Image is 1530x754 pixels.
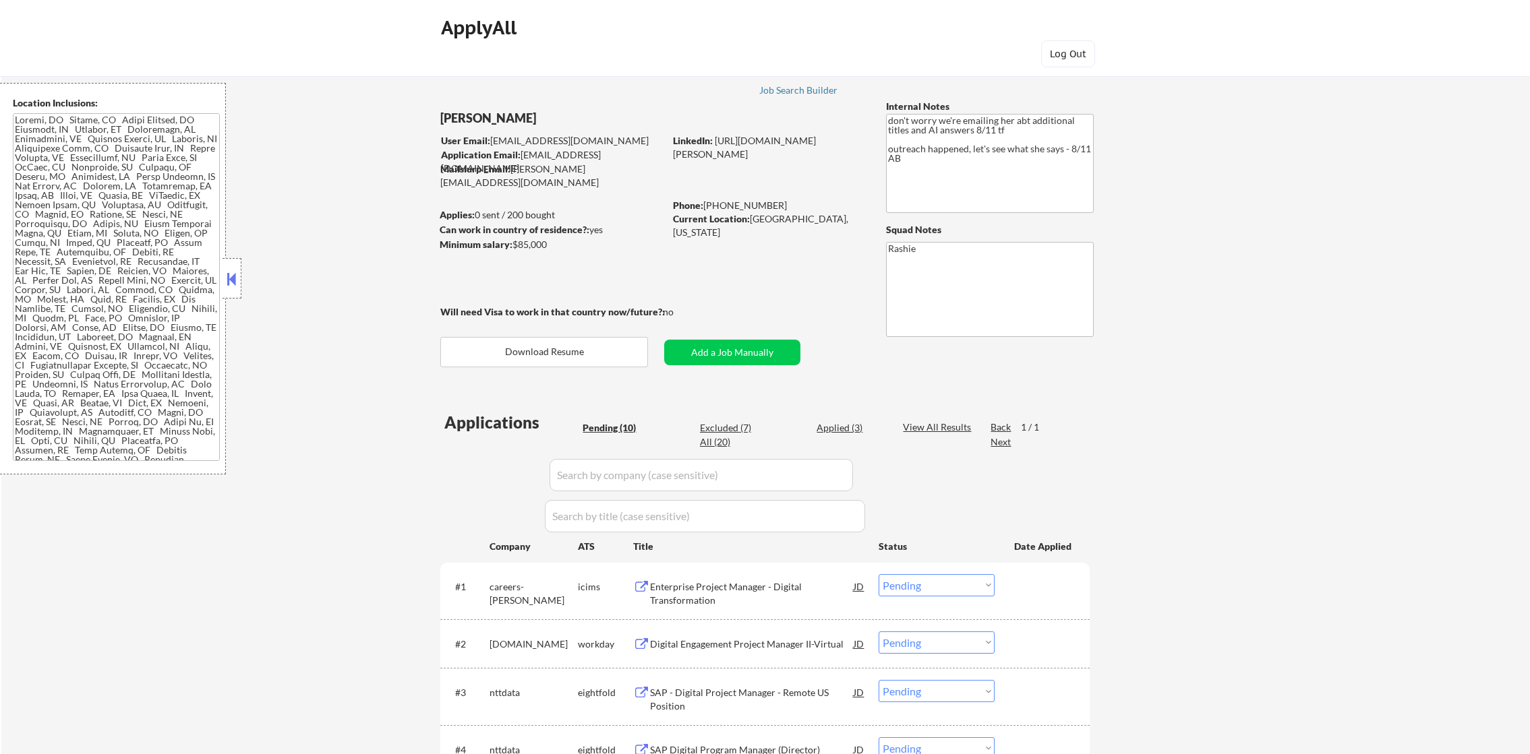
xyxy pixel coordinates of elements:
div: nttdata [490,686,578,699]
div: Title [633,540,866,553]
div: [PHONE_NUMBER] [673,199,864,212]
div: Squad Notes [886,223,1094,237]
strong: User Email: [441,135,490,146]
div: Enterprise Project Manager - Digital Transformation [650,580,854,606]
div: $85,000 [440,238,664,251]
div: #2 [455,637,479,651]
div: 1 / 1 [1021,420,1052,434]
div: ATS [578,540,633,553]
button: Download Resume [440,337,648,367]
div: Excluded (7) [700,421,767,435]
div: workday [578,637,633,651]
strong: Applies: [440,209,475,220]
div: Internal Notes [886,100,1094,113]
input: Search by company (case sensitive) [550,459,853,491]
button: Add a Job Manually [664,340,800,365]
div: Digital Engagement Project Manager II-Virtual [650,637,854,651]
div: JD [852,680,866,704]
div: Back [991,420,1012,434]
div: Company [490,540,578,553]
div: ApplyAll [441,16,521,39]
div: Date Applied [1014,540,1073,553]
div: Pending (10) [583,421,650,435]
div: View All Results [903,420,975,434]
div: SAP - Digital Project Manager - Remote US Position [650,686,854,712]
div: Status [879,534,995,558]
div: Job Search Builder [759,86,838,95]
div: Applications [444,414,578,431]
input: Search by title (case sensitive) [545,500,865,532]
div: [DOMAIN_NAME] [490,637,578,651]
div: #1 [455,580,479,594]
div: 0 sent / 200 bought [440,208,664,222]
div: Location Inclusions: [13,96,220,110]
div: yes [440,223,660,237]
div: [GEOGRAPHIC_DATA], [US_STATE] [673,212,864,239]
a: Job Search Builder [759,85,838,98]
div: eightfold [578,686,633,699]
div: #3 [455,686,479,699]
div: [PERSON_NAME][EMAIL_ADDRESS][DOMAIN_NAME] [440,162,664,189]
div: [PERSON_NAME] [440,110,717,127]
div: Applied (3) [817,421,884,435]
div: [EMAIL_ADDRESS][DOMAIN_NAME] [441,134,664,148]
strong: LinkedIn: [673,135,713,146]
strong: Mailslurp Email: [440,163,510,175]
strong: Minimum salary: [440,239,512,250]
div: icims [578,580,633,594]
strong: Phone: [673,199,703,211]
strong: Application Email: [441,149,521,160]
div: JD [852,631,866,656]
div: All (20) [700,435,767,449]
div: [EMAIL_ADDRESS][DOMAIN_NAME] [441,148,664,175]
strong: Can work in country of residence?: [440,224,589,235]
button: Log Out [1041,40,1095,67]
a: [URL][DOMAIN_NAME][PERSON_NAME] [673,135,816,160]
div: Next [991,435,1012,449]
div: no [663,305,701,319]
strong: Current Location: [673,213,750,224]
div: JD [852,574,866,598]
strong: Will need Visa to work in that country now/future?: [440,306,665,317]
div: careers-[PERSON_NAME] [490,580,578,606]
